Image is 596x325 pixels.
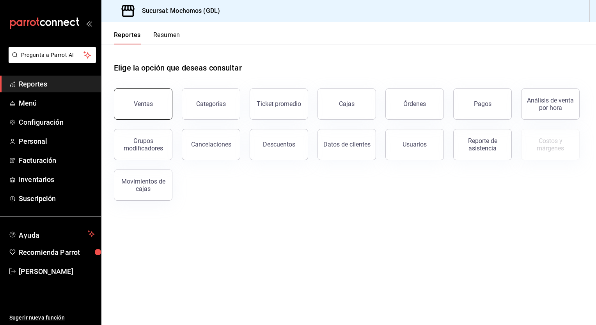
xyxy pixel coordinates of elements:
[19,118,64,126] font: Configuración
[191,141,231,148] div: Cancelaciones
[114,31,180,44] div: Pestañas de navegación
[5,57,96,65] a: Pregunta a Parrot AI
[403,141,427,148] div: Usuarios
[318,88,376,120] button: Cajas
[182,88,240,120] button: Categorías
[119,137,167,152] div: Grupos modificadores
[323,141,371,148] div: Datos de clientes
[453,88,512,120] button: Pagos
[403,100,426,108] div: Órdenes
[521,88,580,120] button: Análisis de venta por hora
[182,129,240,160] button: Cancelaciones
[250,88,308,120] button: Ticket promedio
[250,129,308,160] button: Descuentos
[19,248,80,256] font: Recomienda Parrot
[114,170,172,201] button: Movimientos de cajas
[263,141,295,148] div: Descuentos
[19,194,56,203] font: Suscripción
[114,129,172,160] button: Grupos modificadores
[521,129,580,160] button: Contrata inventarios para ver este reporte
[19,80,47,88] font: Reportes
[153,31,180,44] button: Resumen
[19,99,37,107] font: Menú
[453,129,512,160] button: Reporte de asistencia
[257,100,301,108] div: Ticket promedio
[119,178,167,193] div: Movimientos de cajas
[136,6,220,16] h3: Sucursal: Mochomos (GDL)
[526,137,575,152] div: Costos y márgenes
[19,267,73,276] font: [PERSON_NAME]
[339,100,355,108] div: Cajas
[385,129,444,160] button: Usuarios
[9,314,65,321] font: Sugerir nueva función
[134,100,153,108] div: Ventas
[19,156,56,164] font: Facturación
[86,20,92,26] button: open_drawer_menu
[114,31,141,39] font: Reportes
[19,229,85,238] span: Ayuda
[318,129,376,160] button: Datos de clientes
[385,88,444,120] button: Órdenes
[114,62,242,74] h1: Elige la opción que deseas consultar
[474,100,491,108] div: Pagos
[19,137,47,145] font: Personal
[19,175,54,184] font: Inventarios
[9,47,96,63] button: Pregunta a Parrot AI
[196,100,226,108] div: Categorías
[458,137,507,152] div: Reporte de asistencia
[114,88,172,120] button: Ventas
[21,51,84,59] span: Pregunta a Parrot AI
[526,97,575,111] div: Análisis de venta por hora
